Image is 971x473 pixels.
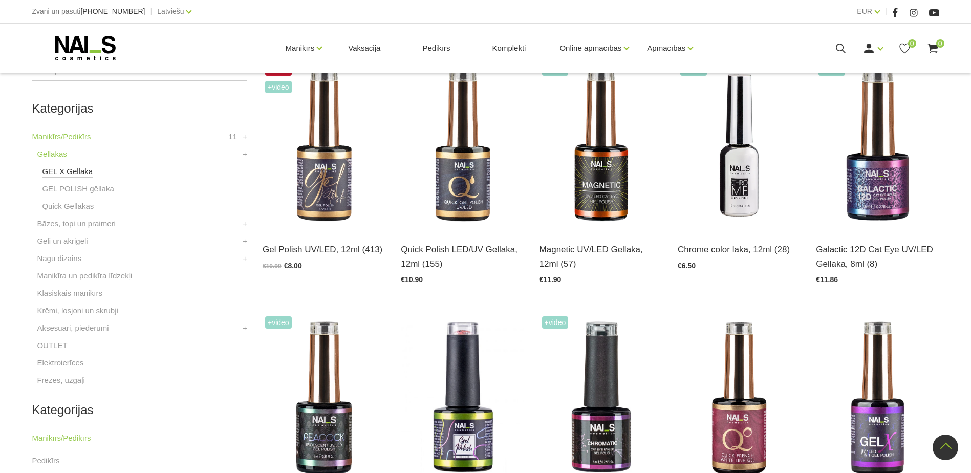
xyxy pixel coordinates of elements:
[678,262,696,270] span: €6.50
[37,287,102,299] a: Klasiskais manikīrs
[885,5,887,18] span: |
[37,252,81,265] a: Nagu dizains
[265,316,292,329] span: +Video
[32,432,91,444] a: Manikīrs/Pedikīrs
[32,5,145,18] div: Zvani un pasūti
[542,316,569,329] span: +Video
[540,243,662,270] a: Magnetic UV/LED Gellaka, 12ml (57)
[401,275,423,284] span: €10.90
[263,263,282,270] span: €10.90
[243,148,247,160] a: +
[926,42,939,55] a: 0
[265,81,292,93] span: +Video
[936,39,944,48] span: 0
[37,305,118,317] a: Krēmi, losjoni un skrubji
[157,5,184,17] a: Latviešu
[243,131,247,143] a: +
[243,218,247,230] a: +
[42,183,114,195] a: GEL POLISH gēllaka
[414,24,458,73] a: Pedikīrs
[80,8,145,15] a: [PHONE_NUMBER]
[816,275,838,284] span: €11.86
[816,243,939,270] a: Galactic 12D Cat Eye UV/LED Gellaka, 8ml (8)
[816,61,939,230] img: Daudzdimensionāla magnētiskā gellaka, kas satur smalkas, atstarojošas hroma daļiņas. Ar īpaša mag...
[401,61,524,230] img: Ātri, ērti un vienkārši!Intensīvi pigmentēta gellaka, kas perfekti klājas arī vienā slānī, tādā v...
[32,102,247,115] h2: Kategorijas
[32,403,247,417] h2: Kategorijas
[228,131,237,143] span: 11
[42,165,93,178] a: GEL X Gēllaka
[243,235,247,247] a: +
[37,339,67,352] a: OUTLET
[678,61,801,230] img: Paredzēta hromēta jeb spoguļspīduma efekta veidošanai uz pilnas naga plātnes vai atsevišķiem diza...
[857,5,872,17] a: EUR
[559,28,621,69] a: Online apmācības
[150,5,152,18] span: |
[540,275,562,284] span: €11.90
[37,218,115,230] a: Bāzes, topi un praimeri
[401,243,524,270] a: Quick Polish LED/UV Gellaka, 12ml (155)
[37,357,83,369] a: Elektroierīces
[243,322,247,334] a: +
[37,322,109,334] a: Aksesuāri, piederumi
[647,28,685,69] a: Apmācības
[32,131,91,143] a: Manikīrs/Pedikīrs
[484,24,534,73] a: Komplekti
[540,61,662,230] img: Ilgnoturīga gellaka, kas sastāv no metāla mikrodaļiņām, kuras īpaša magnēta ietekmē var pārvērst ...
[263,243,385,256] a: Gel Polish UV/LED, 12ml (413)
[678,243,801,256] a: Chrome color laka, 12ml (28)
[37,148,67,160] a: Gēllakas
[37,270,132,282] a: Manikīra un pedikīra līdzekļi
[284,262,302,270] span: €8.00
[908,39,916,48] span: 0
[263,61,385,230] img: Ilgnoturīga, intensīvi pigmentēta gellaka. Viegli klājas, lieliski žūst, nesaraujas, neatkāpjas n...
[32,455,59,467] a: Pedikīrs
[340,24,389,73] a: Vaksācija
[286,28,315,69] a: Manikīrs
[898,42,911,55] a: 0
[37,235,88,247] a: Geli un akrigeli
[37,374,84,386] a: Frēzes, uzgaļi
[243,252,247,265] a: +
[42,200,94,212] a: Quick Gēllakas
[80,7,145,15] span: [PHONE_NUMBER]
